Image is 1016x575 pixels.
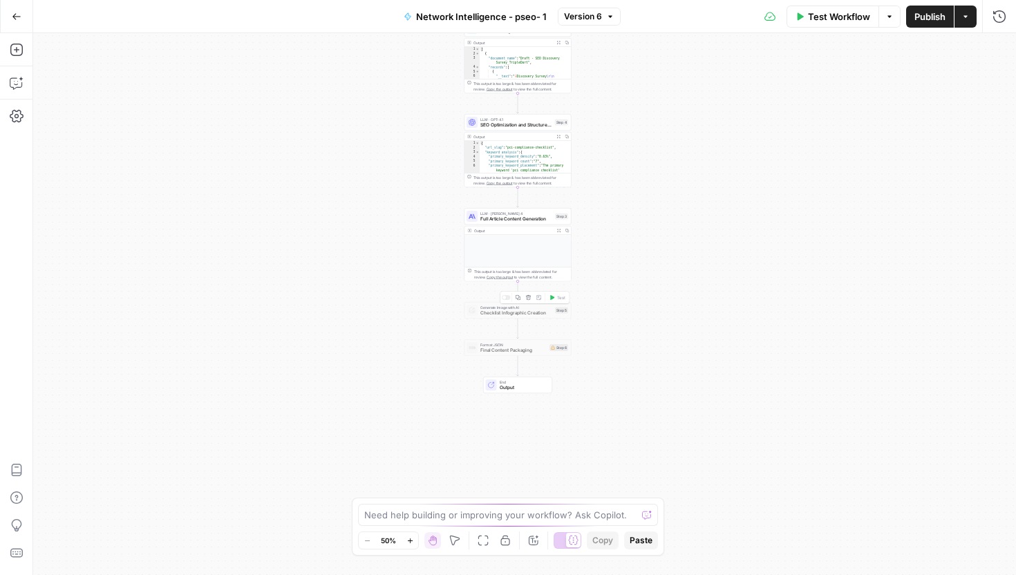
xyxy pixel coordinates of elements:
[476,141,480,146] span: Toggle code folding, rows 1 through 11
[487,87,513,91] span: Copy the output
[555,214,568,220] div: Step 3
[464,52,480,57] div: 2
[480,305,552,310] span: Generate Image with AI
[464,141,480,146] div: 1
[476,52,480,57] span: Toggle code folding, rows 2 through 9
[473,269,568,280] div: This output is too large & has been abbreviated for review. to view the full content.
[517,319,519,339] g: Edge from step_5 to step_6
[473,81,568,92] div: This output is too large & has been abbreviated for review. to view the full content.
[464,377,572,393] div: EndOutput
[464,208,572,281] div: LLM · [PERSON_NAME] 4Full Article Content GenerationStep 3OutputThis output is too large & has be...
[808,10,870,23] span: Test Workflow
[487,181,513,185] span: Copy the output
[464,150,480,155] div: 3
[517,356,519,376] g: Edge from step_6 to end
[464,159,480,164] div: 5
[517,187,519,207] g: Edge from step_4 to step_3
[480,342,547,348] span: Format JSON
[381,535,396,546] span: 50%
[464,339,572,356] div: Format JSONFinal Content PackagingStep 6
[464,164,480,200] div: 6
[480,117,552,122] span: LLM · GPT-4.1
[630,534,652,547] span: Paste
[464,47,480,52] div: 1
[473,134,552,140] div: Output
[464,114,572,187] div: LLM · GPT-4.1SEO Optimization and Structured DataStep 4Output{ "url_slug":"pci-compliance-checkli...
[464,302,572,319] div: Generate Image with AIChecklist Infographic CreationStep 5Test
[464,155,480,160] div: 4
[464,56,480,65] div: 3
[464,65,480,70] div: 4
[464,70,480,75] div: 5
[555,120,569,126] div: Step 4
[587,531,619,549] button: Copy
[476,65,480,70] span: Toggle code folding, rows 4 through 8
[547,293,568,302] button: Test
[480,347,547,354] span: Final Content Packaging
[480,122,552,129] span: SEO Optimization and Structured Data
[555,308,568,314] div: Step 5
[557,294,565,301] span: Test
[500,384,547,391] span: Output
[464,146,480,151] div: 2
[473,175,568,186] div: This output is too large & has been abbreviated for review. to view the full content.
[517,93,519,113] g: Edge from step_10 to step_4
[564,10,602,23] span: Version 6
[914,10,946,23] span: Publish
[473,40,552,46] div: Output
[906,6,954,28] button: Publish
[549,344,568,351] div: Step 6
[395,6,555,28] button: Network Intelligence - pseo- 1
[476,150,480,155] span: Toggle code folding, rows 3 through 9
[787,6,878,28] button: Test Workflow
[416,10,547,23] span: Network Intelligence - pseo- 1
[624,531,658,549] button: Paste
[473,228,552,234] div: Output
[480,310,552,317] span: Checklist Infographic Creation
[480,211,552,216] span: LLM · [PERSON_NAME] 4
[480,216,552,223] span: Full Article Content Generation
[464,20,572,93] div: Get Knowledge Base FileOutput[ { "document_name":"Draft - SEO Discovery Survey_TripleDart", "reco...
[517,281,519,301] g: Edge from step_3 to step_5
[500,379,547,385] span: End
[476,47,480,52] span: Toggle code folding, rows 1 through 10
[476,70,480,75] span: Toggle code folding, rows 5 through 7
[558,8,621,26] button: Version 6
[592,534,613,547] span: Copy
[487,275,513,279] span: Copy the output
